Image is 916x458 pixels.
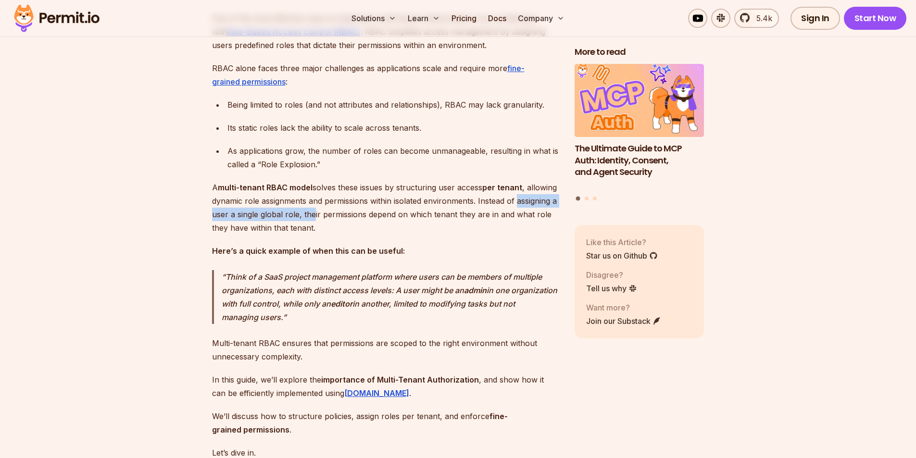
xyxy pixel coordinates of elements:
[484,9,510,28] a: Docs
[344,388,409,398] a: [DOMAIN_NAME]
[218,183,313,192] strong: multi-tenant RBAC model
[593,196,597,200] button: Go to slide 3
[575,142,704,178] h3: The Ultimate Guide to MCP Auth: Identity, Consent, and Agent Security
[791,7,840,30] a: Sign In
[348,9,400,28] button: Solutions
[844,7,907,30] a: Start Now
[482,183,522,192] strong: per tenant
[212,246,405,256] strong: Here’s a quick example of when this can be useful:
[212,411,508,434] strong: fine-grained permissions
[227,98,559,111] div: Being limited to roles (and not attributes and relationships), RBAC may lack granularity.
[585,196,589,200] button: Go to slide 2
[575,64,704,190] a: The Ultimate Guide to MCP Auth: Identity, Consent, and Agent SecurityThe Ultimate Guide to MCP Au...
[212,62,559,88] p: RBAC alone faces three major challenges as applications scale and require more :
[212,336,559,363] p: Multi-tenant RBAC ensures that permissions are scoped to the right environment without unnecessar...
[321,375,479,384] strong: importance of Multi-Tenant Authorization
[448,9,480,28] a: Pricing
[222,270,559,324] p: Think of a SaaS project management platform where users can be members of multiple organizations,...
[227,144,559,171] div: As applications grow, the number of roles can become unmanageable, resulting in what is called a ...
[576,196,580,200] button: Go to slide 1
[586,236,658,248] p: Like this Article?
[586,269,637,280] p: Disagree?
[575,64,704,137] img: The Ultimate Guide to MCP Auth: Identity, Consent, and Agent Security
[514,9,568,28] button: Company
[575,64,704,190] li: 1 of 3
[586,282,637,294] a: Tell us why
[575,64,704,202] div: Posts
[212,409,559,436] p: We’ll discuss how to structure policies, assign roles per tenant, and enforce .
[586,249,658,261] a: Star us on Github
[575,46,704,58] h2: More to read
[227,121,559,135] div: Its static roles lack the ability to scale across tenants.
[586,315,661,326] a: Join our Substack
[734,9,779,28] a: 5.4k
[331,299,352,309] strong: editor
[212,181,559,235] p: A solves these issues by structuring user access , allowing dynamic role assignments and permissi...
[464,285,487,295] strong: admin
[404,9,444,28] button: Learn
[586,301,661,313] p: Want more?
[212,373,559,400] p: In this guide, we’ll explore the , and show how it can be efficiently implemented using .
[751,12,772,24] span: 5.4k
[10,2,104,35] img: Permit logo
